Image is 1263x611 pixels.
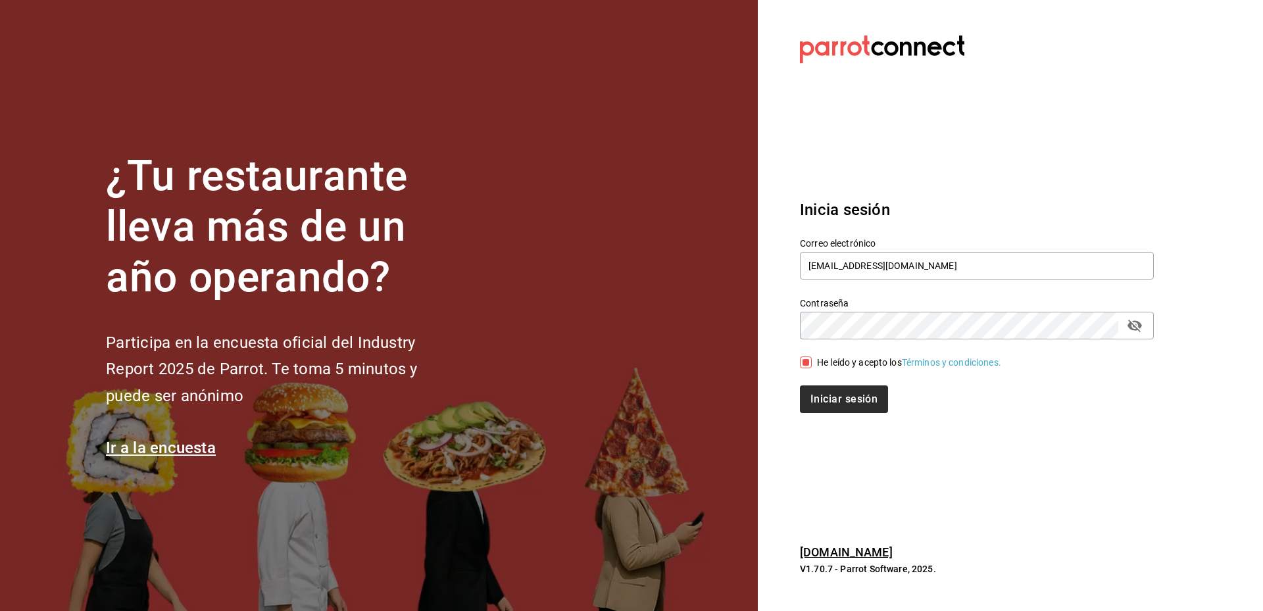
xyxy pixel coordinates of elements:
[800,385,888,413] button: Iniciar sesión
[106,151,461,303] h1: ¿Tu restaurante lleva más de un año operando?
[817,356,1001,370] div: He leído y acepto los
[902,357,1001,368] a: Términos y condiciones.
[800,252,1154,280] input: Ingresa tu correo electrónico
[800,198,1154,222] h3: Inicia sesión
[800,299,1154,308] label: Contraseña
[800,239,1154,248] label: Correo electrónico
[1124,314,1146,337] button: passwordField
[800,545,893,559] a: [DOMAIN_NAME]
[800,562,1154,575] p: V1.70.7 - Parrot Software, 2025.
[106,330,461,410] h2: Participa en la encuesta oficial del Industry Report 2025 de Parrot. Te toma 5 minutos y puede se...
[106,439,216,457] a: Ir a la encuesta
